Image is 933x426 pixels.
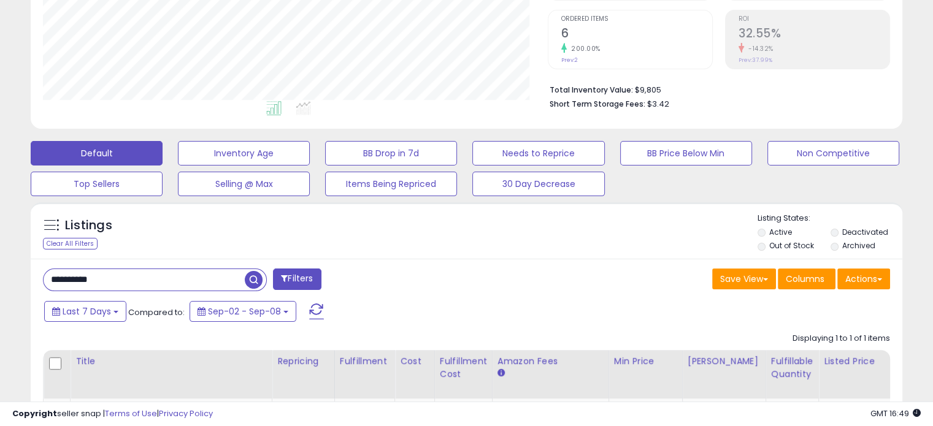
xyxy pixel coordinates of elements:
button: Default [31,141,163,165]
small: Prev: 2 [561,56,578,64]
div: Fulfillable Quantity [771,355,813,381]
small: 200.00% [567,44,601,53]
button: Filters [273,268,321,290]
div: seller snap | | [12,408,213,420]
button: Save View [712,268,776,289]
button: Top Sellers [31,172,163,196]
span: Compared to: [128,306,185,318]
label: Active [769,227,792,237]
div: Fulfillment [340,355,390,368]
label: Deactivated [842,227,888,237]
h2: 32.55% [739,26,889,43]
button: Sep-02 - Sep-08 [190,301,296,322]
span: Columns [786,273,824,285]
h5: Listings [65,217,112,234]
span: Ordered Items [561,16,712,23]
button: Actions [837,268,890,289]
b: Total Inventory Value: [550,85,633,95]
div: Amazon Fees [497,355,604,368]
div: Title [75,355,267,368]
small: -14.32% [744,44,774,53]
small: Amazon Fees. [497,368,505,379]
li: $9,805 [550,82,881,96]
button: Columns [778,268,835,289]
span: Sep-02 - Sep-08 [208,305,281,318]
label: Out of Stock [769,240,814,251]
a: Privacy Policy [159,408,213,419]
span: ROI [739,16,889,23]
div: Displaying 1 to 1 of 1 items [793,333,890,344]
div: Fulfillment Cost [440,355,487,381]
button: Items Being Repriced [325,172,457,196]
div: Listed Price [824,355,930,368]
a: Terms of Use [105,408,157,419]
button: BB Drop in 7d [325,141,457,165]
div: Cost [400,355,429,368]
p: Listing States: [758,213,902,224]
div: [PERSON_NAME] [688,355,761,368]
small: Prev: 37.99% [739,56,772,64]
div: Clear All Filters [43,238,98,249]
span: $3.42 [647,98,669,110]
button: Last 7 Days [44,301,126,322]
strong: Copyright [12,408,57,419]
label: Archived [842,240,875,251]
div: Min Price [614,355,677,368]
button: Selling @ Max [178,172,310,196]
button: Non Competitive [767,141,899,165]
button: 30 Day Decrease [472,172,604,196]
h2: 6 [561,26,712,43]
button: BB Price Below Min [620,141,752,165]
button: Needs to Reprice [472,141,604,165]
div: Repricing [277,355,329,368]
b: Short Term Storage Fees: [550,99,645,109]
span: Last 7 Days [63,305,111,318]
span: 2025-09-16 16:49 GMT [870,408,921,419]
button: Inventory Age [178,141,310,165]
